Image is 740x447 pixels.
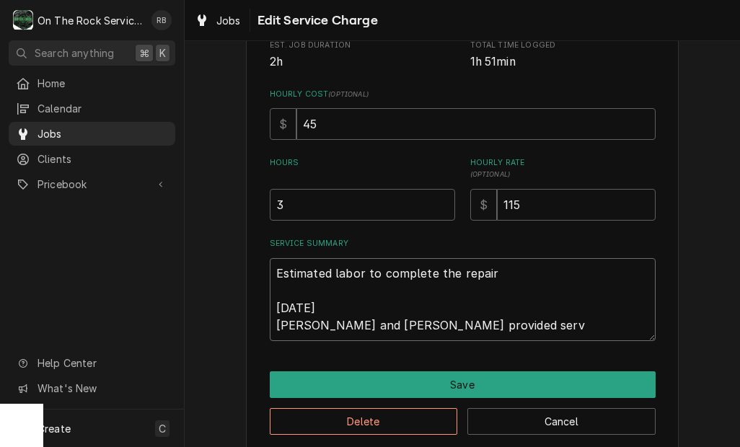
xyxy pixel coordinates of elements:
[9,97,175,120] a: Calendar
[189,9,247,32] a: Jobs
[470,53,656,71] span: Total Time Logged
[9,172,175,196] a: Go to Pricebook
[270,371,656,435] div: Button Group
[151,10,172,30] div: Ray Beals's Avatar
[38,177,146,192] span: Pricebook
[13,10,33,30] div: On The Rock Services's Avatar
[159,421,166,436] span: C
[9,122,175,146] a: Jobs
[270,408,458,435] button: Delete
[38,422,71,435] span: Create
[35,45,114,61] span: Search anything
[270,157,455,220] div: [object Object]
[9,376,175,400] a: Go to What's New
[470,157,656,220] div: [object Object]
[38,126,168,141] span: Jobs
[270,371,656,398] button: Save
[470,170,511,178] span: ( optional )
[38,76,168,91] span: Home
[270,238,656,340] div: Service Summary
[270,89,656,140] div: Hourly Cost
[139,45,149,61] span: ⌘
[38,13,144,28] div: On The Rock Services
[270,40,455,51] span: Est. Job Duration
[9,351,175,375] a: Go to Help Center
[38,151,168,167] span: Clients
[470,40,656,71] div: Total Time Logged
[270,108,296,140] div: $
[159,45,166,61] span: K
[270,258,656,341] textarea: Estimated labor to complete the repair [DATE] [PERSON_NAME] and [PERSON_NAME] provided serv
[270,89,656,100] label: Hourly Cost
[38,381,167,396] span: What's New
[470,189,497,221] div: $
[253,11,378,30] span: Edit Service Charge
[9,40,175,66] button: Search anything⌘K
[270,371,656,398] div: Button Group Row
[9,147,175,171] a: Clients
[467,408,656,435] button: Cancel
[270,157,455,180] label: Hours
[38,101,168,116] span: Calendar
[9,71,175,95] a: Home
[151,10,172,30] div: RB
[470,40,656,51] span: Total Time Logged
[270,398,656,435] div: Button Group Row
[270,238,656,249] label: Service Summary
[270,40,455,71] div: Est. Job Duration
[470,157,656,180] label: Hourly Rate
[270,55,283,68] span: 2h
[470,55,516,68] span: 1h 51min
[216,13,241,28] span: Jobs
[270,53,455,71] span: Est. Job Duration
[328,90,369,98] span: ( optional )
[38,355,167,371] span: Help Center
[13,10,33,30] div: O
